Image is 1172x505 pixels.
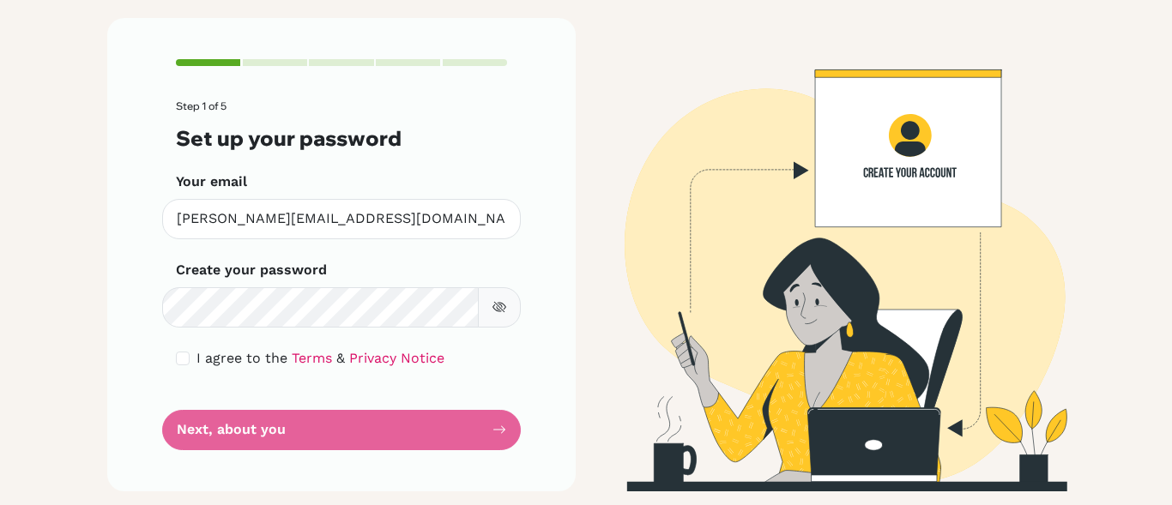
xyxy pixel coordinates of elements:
[176,171,247,192] label: Your email
[176,99,227,112] span: Step 1 of 5
[336,350,345,366] span: &
[176,260,327,280] label: Create your password
[349,350,444,366] a: Privacy Notice
[196,350,287,366] span: I agree to the
[162,199,521,239] input: Insert your email*
[176,126,507,151] h3: Set up your password
[292,350,332,366] a: Terms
